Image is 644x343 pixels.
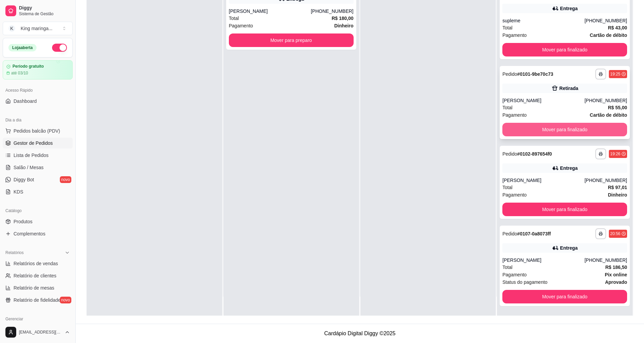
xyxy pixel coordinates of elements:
strong: # 0107-0a8073ff [517,231,551,236]
div: Loja aberta [8,44,37,51]
div: Entrega [560,245,578,251]
div: [PERSON_NAME] [229,8,311,15]
a: Relatório de fidelidadenovo [3,295,73,305]
span: Pedidos balcão (PDV) [14,128,60,134]
span: [EMAIL_ADDRESS][DOMAIN_NAME] [19,329,62,335]
span: Total [502,104,512,111]
span: Pagamento [502,191,527,199]
strong: R$ 97,01 [608,185,627,190]
span: Salão / Mesas [14,164,44,171]
a: Período gratuitoaté 03/10 [3,60,73,79]
div: Gerenciar [3,314,73,324]
div: [PERSON_NAME] [502,97,585,104]
span: Total [502,184,512,191]
span: Pedido [502,231,517,236]
div: [PERSON_NAME] [502,177,585,184]
div: [PERSON_NAME] [502,257,585,264]
span: Diggy Bot [14,176,34,183]
span: Pedido [502,151,517,157]
button: [EMAIL_ADDRESS][DOMAIN_NAME] [3,324,73,340]
span: Relatórios de vendas [14,260,58,267]
div: supleme [502,17,585,24]
a: Relatório de clientes [3,270,73,281]
span: KDS [14,188,23,195]
div: Dia a dia [3,115,73,125]
div: 19:25 [610,71,620,77]
article: Período gratuito [13,64,44,69]
a: DiggySistema de Gestão [3,3,73,19]
span: Sistema de Gestão [19,11,70,17]
a: Relatório de mesas [3,282,73,293]
a: Relatórios de vendas [3,258,73,269]
span: Relatório de mesas [14,284,54,291]
button: Alterar Status [52,44,67,52]
a: Lista de Pedidos [3,150,73,161]
div: [PHONE_NUMBER] [585,17,627,24]
div: King maringa ... [21,25,52,32]
span: Pagamento [502,271,527,278]
span: Status do pagamento [502,278,547,286]
strong: R$ 180,00 [332,16,354,21]
button: Pedidos balcão (PDV) [3,125,73,136]
strong: Dinheiro [334,23,354,28]
div: [PHONE_NUMBER] [585,97,627,104]
button: Select a team [3,22,73,35]
div: Catálogo [3,205,73,216]
div: [PHONE_NUMBER] [311,8,353,15]
strong: Dinheiro [608,192,627,198]
div: Retirada [559,85,578,92]
button: Mover para finalizado [502,123,627,136]
span: Gestor de Pedidos [14,140,53,146]
a: Dashboard [3,96,73,107]
span: Total [502,264,512,271]
span: Pagamento [502,111,527,119]
span: Pedido [502,71,517,77]
strong: Pix online [605,272,627,277]
button: Mover para preparo [229,33,354,47]
strong: R$ 55,00 [608,105,627,110]
span: Diggy [19,5,70,11]
a: Complementos [3,228,73,239]
span: Relatório de clientes [14,272,56,279]
div: [PHONE_NUMBER] [585,257,627,264]
div: 19:26 [610,151,620,157]
a: Produtos [3,216,73,227]
span: Pagamento [502,31,527,39]
span: Complementos [14,230,45,237]
a: Diggy Botnovo [3,174,73,185]
span: Produtos [14,218,32,225]
button: Mover para finalizado [502,290,627,303]
strong: Cartão de débito [590,32,627,38]
span: Total [502,24,512,31]
strong: aprovado [605,279,627,285]
strong: # 0101-9be70c73 [517,71,553,77]
div: [PHONE_NUMBER] [585,177,627,184]
span: K [8,25,15,32]
span: Dashboard [14,98,37,105]
strong: # 0102-897654f0 [517,151,552,157]
article: até 03/10 [11,70,28,76]
div: Entrega [560,5,578,12]
span: Relatórios [5,250,24,255]
strong: R$ 43,00 [608,25,627,30]
span: Relatório de fidelidade [14,297,61,303]
a: KDS [3,186,73,197]
div: 20:56 [610,231,620,236]
div: Entrega [560,165,578,171]
footer: Cardápio Digital Diggy © 2025 [76,324,644,343]
span: Total [229,15,239,22]
a: Salão / Mesas [3,162,73,173]
button: Mover para finalizado [502,203,627,216]
span: Lista de Pedidos [14,152,49,159]
strong: Cartão de débito [590,112,627,118]
button: Mover para finalizado [502,43,627,56]
strong: R$ 186,50 [605,265,627,270]
span: Pagamento [229,22,253,29]
a: Gestor de Pedidos [3,138,73,148]
div: Acesso Rápido [3,85,73,96]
